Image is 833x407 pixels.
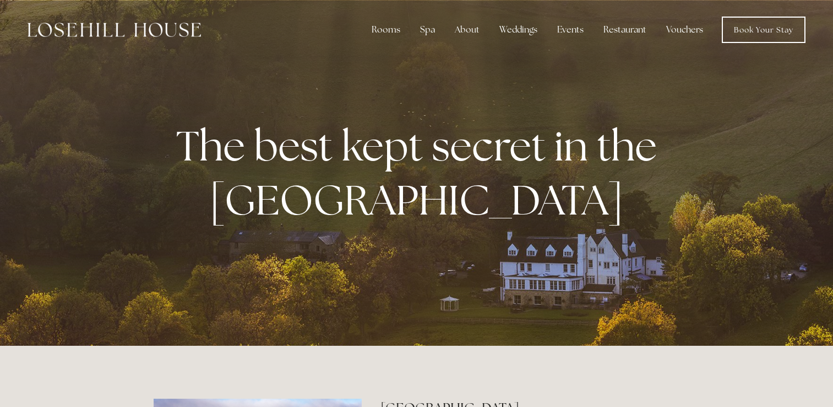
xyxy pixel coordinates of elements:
div: Weddings [491,19,546,41]
div: Spa [411,19,444,41]
div: Events [548,19,592,41]
strong: The best kept secret in the [GEOGRAPHIC_DATA] [176,119,666,227]
a: Vouchers [657,19,712,41]
img: Losehill House [28,23,201,37]
div: Rooms [363,19,409,41]
a: Book Your Stay [722,17,805,43]
div: Restaurant [595,19,655,41]
div: About [446,19,488,41]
